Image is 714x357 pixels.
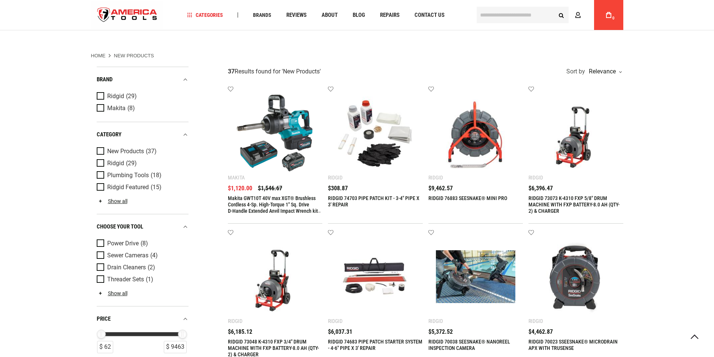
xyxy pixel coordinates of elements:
a: Ridgid Featured (15) [97,183,187,191]
div: Brand [97,75,189,85]
a: Makita GWT10T 40V max XGT® Brushless Cordless 4‑Sp. High‑Torque 1" Sq. Drive D‑Handle Extended An... [228,195,321,220]
div: Relevance [587,69,621,75]
span: $9,462.57 [428,185,453,191]
div: $ 9463 [164,341,187,354]
span: Repairs [380,12,400,18]
span: Brands [253,12,271,18]
a: Show all [97,290,127,296]
a: Brands [250,10,275,20]
div: Results found for ' ' [228,68,321,76]
img: RIDGID 73073 K-4310 FXP 5/8 [536,94,616,173]
div: Ridgid [528,175,543,181]
div: Choose Your Tool [97,222,189,232]
a: Drain Cleaners (2) [97,263,187,272]
span: $6,396.47 [528,185,553,191]
a: Categories [184,10,226,20]
a: Plumbing Tools (18) [97,171,187,179]
span: About [322,12,338,18]
div: Makita [228,175,245,181]
span: Power Drive [107,240,139,247]
img: RIDGID 70023 SSEESNAKE® MICRODRAIN APX WITH TRUSENSE [536,237,616,317]
span: $4,462.87 [528,329,553,335]
span: Ridgid [107,93,124,100]
button: Search [554,8,569,22]
div: price [97,314,189,324]
a: RIDGID 74683 PIPE PATCH STARTER SYSTEM - 4-6" PIPE X 3' REPAIR [328,339,422,351]
a: Ridgid (29) [97,159,187,167]
span: 0 [612,16,615,20]
a: Makita (8) [97,104,187,112]
span: $5,372.52 [428,329,453,335]
strong: 37 [228,68,235,75]
a: Blog [349,10,368,20]
div: category [97,130,189,140]
span: (2) [148,264,155,271]
a: RIDGID 73073 K-4310 FXP 5/8" DRUM MACHINE WITH FXP BATTERY-8.0 AH (QTY-2) & CHARGER [528,195,620,214]
span: Ridgid Featured [107,184,149,191]
a: Sewer Cameras (4) [97,251,187,260]
span: New Products [107,148,144,155]
span: $1,120.00 [228,185,252,191]
span: New Products [283,68,320,75]
span: (1) [146,276,153,283]
a: store logo [91,1,164,29]
img: RIDGID 74683 PIPE PATCH STARTER SYSTEM - 4-6 [335,237,415,317]
span: $308.87 [328,185,348,191]
a: Reviews [283,10,310,20]
img: America Tools [91,1,164,29]
span: Sewer Cameras [107,252,148,259]
span: Drain Cleaners [107,264,146,271]
img: RIDGID 73048 K-4310 FXP 3/4 [235,237,315,317]
a: Contact Us [411,10,448,20]
span: (4) [150,252,158,259]
a: RIDGID 70038 SEESNAKE® NANOREEL INSPECTION CAMERA [428,339,510,351]
img: RIDGID 70038 SEESNAKE® NANOREEL INSPECTION CAMERA [436,237,516,317]
a: RIDGID 70023 SSEESNAKE® MICRODRAIN APX WITH TRUSENSE [528,339,618,351]
a: Threader Sets (1) [97,275,187,284]
a: Show all [97,198,127,204]
span: Ridgid [107,160,124,167]
img: Makita GWT10T 40V max XGT® Brushless Cordless 4‑Sp. High‑Torque 1 [235,94,315,173]
span: (37) [146,148,157,155]
div: $ 62 [97,341,113,354]
div: Ridgid [328,175,343,181]
a: RIDGID 76883 SEESNAKE® MINI PRO [428,195,507,201]
div: Ridgid [328,318,343,324]
a: Repairs [377,10,403,20]
span: Plumbing Tools [107,172,149,179]
div: Ridgid [528,318,543,324]
a: Ridgid (29) [97,92,187,100]
strong: New Products [114,53,154,58]
span: Threader Sets [107,276,144,283]
span: Blog [353,12,365,18]
span: (8) [141,240,148,247]
a: Home [91,52,106,59]
span: (18) [151,172,162,179]
div: Ridgid [228,318,242,324]
div: Ridgid [428,318,443,324]
span: Reviews [286,12,307,18]
img: RIDGID 76883 SEESNAKE® MINI PRO [436,94,516,173]
span: $6,037.31 [328,329,352,335]
a: About [318,10,341,20]
a: RIDGID 74703 PIPE PATCH KIT - 3-4" PIPE X 3' REPAIR [328,195,419,208]
span: (8) [127,105,135,112]
div: Ridgid [428,175,443,181]
span: Sort by [566,69,585,75]
span: Makita [107,105,126,112]
span: Categories [187,12,223,18]
span: Contact Us [415,12,445,18]
span: (15) [151,184,162,191]
a: Power Drive (8) [97,239,187,248]
span: $1,546.67 [258,185,282,191]
a: New Products (37) [97,147,187,155]
img: RIDGID 74703 PIPE PATCH KIT - 3-4 [335,94,415,173]
span: (29) [126,160,137,167]
span: (29) [126,93,137,100]
span: $6,185.12 [228,329,252,335]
